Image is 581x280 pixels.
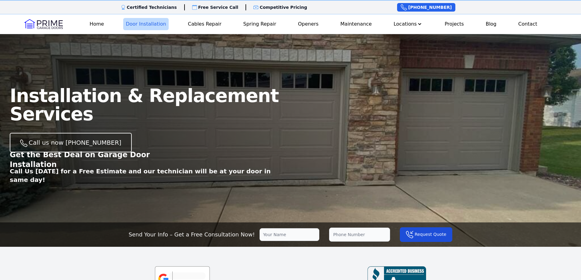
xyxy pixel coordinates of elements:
a: Spring Repair [241,18,279,30]
a: Maintenance [338,18,374,30]
a: Cables Repair [185,18,224,30]
p: Call Us [DATE] for a Free Estimate and our technician will be at your door in same day! [10,167,291,184]
span: Installation & Replacement Services [10,85,279,125]
a: Projects [442,18,466,30]
p: Certified Technicians [127,4,177,10]
a: [PHONE_NUMBER] [397,3,455,12]
a: Blog [483,18,499,30]
p: Free Service Call [198,4,238,10]
a: Door Installation [123,18,168,30]
input: Your Name [260,228,319,241]
a: Openers [296,18,321,30]
button: Request Quote [400,227,452,242]
p: Competitive Pricing [260,4,307,10]
button: Locations [391,18,425,30]
p: Get the Best Deal on Garage Door Installation [10,150,185,169]
p: Send Your Info – Get a Free Consultation Now! [129,230,255,239]
a: Contact [516,18,540,30]
a: Call us now [PHONE_NUMBER] [10,133,132,152]
a: Home [87,18,106,30]
input: Phone Number [329,228,390,242]
img: Logo [24,19,63,29]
